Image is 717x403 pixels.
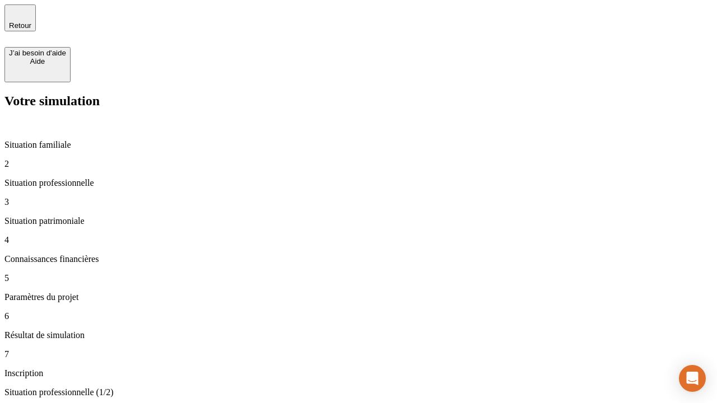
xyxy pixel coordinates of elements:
p: Situation professionnelle (1/2) [4,387,713,397]
button: Retour [4,4,36,31]
p: Situation familiale [4,140,713,150]
p: Résultat de simulation [4,330,713,340]
div: Aide [9,57,66,65]
p: Inscription [4,368,713,378]
p: Situation patrimoniale [4,216,713,226]
span: Retour [9,21,31,30]
button: J’ai besoin d'aideAide [4,47,71,82]
h2: Votre simulation [4,93,713,109]
p: 7 [4,349,713,359]
div: J’ai besoin d'aide [9,49,66,57]
p: Paramètres du projet [4,292,713,302]
p: 5 [4,273,713,283]
p: 3 [4,197,713,207]
p: 6 [4,311,713,321]
div: Open Intercom Messenger [679,365,706,392]
p: 4 [4,235,713,245]
p: Connaissances financières [4,254,713,264]
p: 2 [4,159,713,169]
p: Situation professionnelle [4,178,713,188]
